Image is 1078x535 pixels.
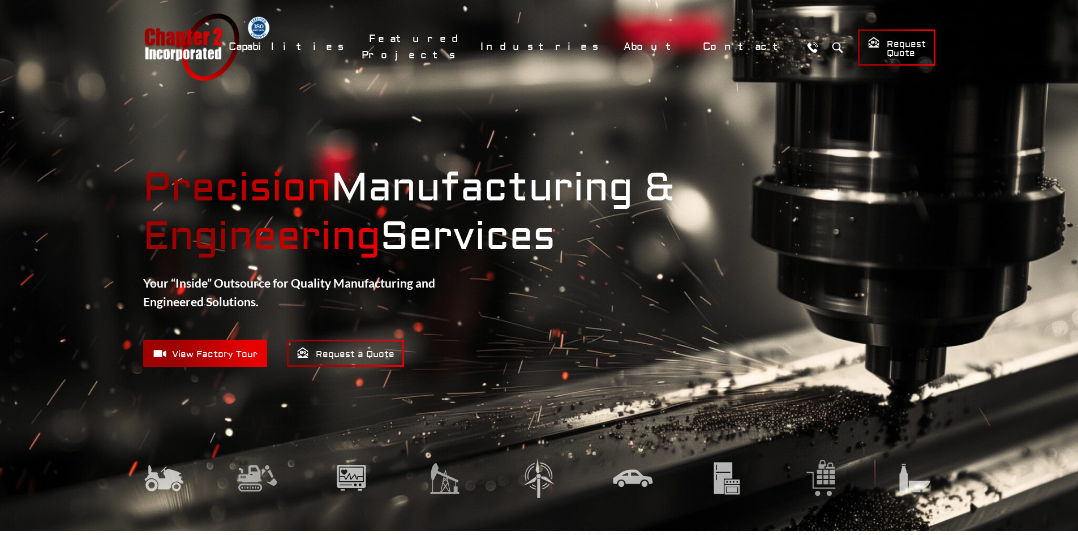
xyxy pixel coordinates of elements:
a: Capabilities [221,35,356,59]
a: Request a Quote [287,340,404,367]
strong: Your “Inside” Outsource for Quality Manufacturing and Engineered Solutions. [143,276,435,309]
a: Featured Projects [362,27,467,67]
a: About [616,35,690,59]
span: Request Quote [867,36,926,59]
a: Call Us [802,37,823,58]
a: Contact [695,35,797,59]
span: View Factory Tour [153,346,257,361]
a: Request Quote [858,29,935,66]
strong: Manufacturing & Services [143,164,935,262]
span: Request a Quote [297,346,394,361]
a: Industries [473,35,611,59]
mark: Engineering [143,213,380,261]
a: View Factory Tour [143,340,267,367]
button: Search [827,37,848,58]
a: Chapter 2 Incorporated [143,14,239,81]
mark: Precision [143,164,331,212]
